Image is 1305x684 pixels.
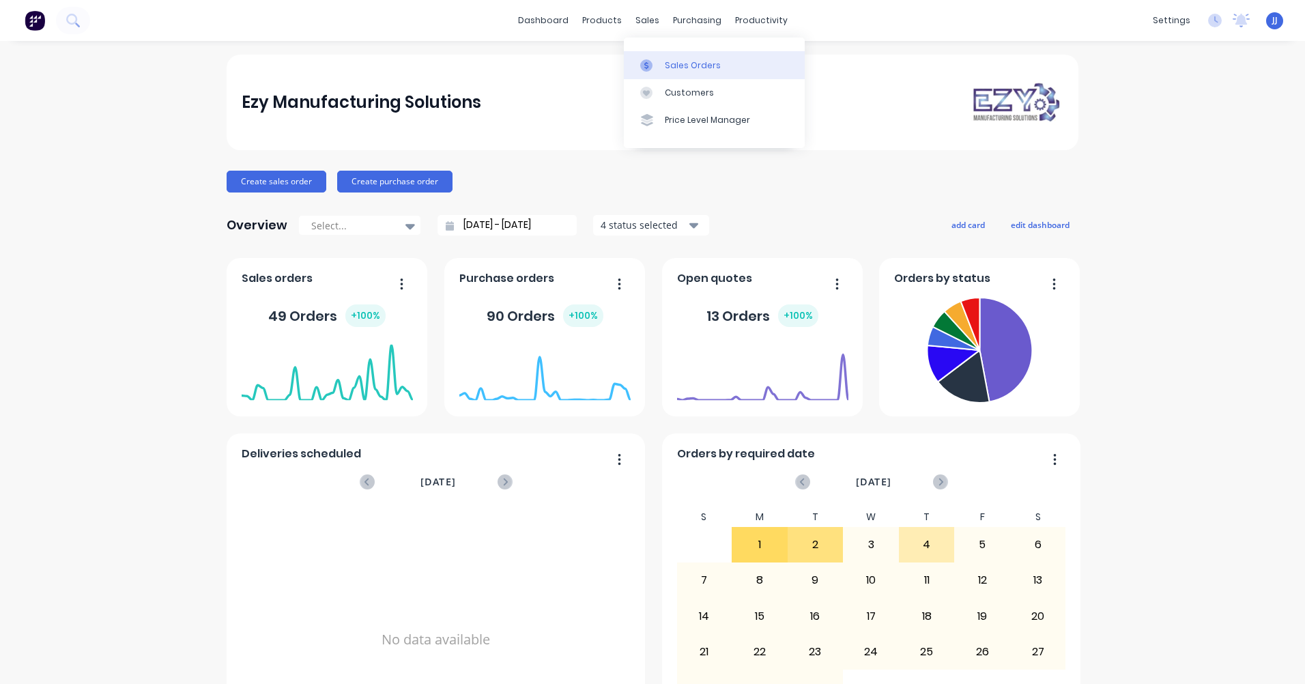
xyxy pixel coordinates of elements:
div: productivity [728,10,794,31]
div: 8 [732,563,787,597]
span: [DATE] [420,474,456,489]
div: Customers [665,87,714,99]
div: 90 Orders [487,304,603,327]
div: 19 [955,599,1009,633]
span: Orders by required date [677,446,815,462]
div: 1 [732,528,787,562]
div: sales [629,10,666,31]
span: [DATE] [856,474,891,489]
button: edit dashboard [1002,216,1078,233]
div: 17 [844,599,898,633]
a: dashboard [511,10,575,31]
div: 13 Orders [706,304,818,327]
button: add card [943,216,994,233]
div: 13 [1011,563,1065,597]
div: 14 [677,599,732,633]
div: 15 [732,599,787,633]
div: 12 [955,563,1009,597]
div: 7 [677,563,732,597]
div: 6 [1011,528,1065,562]
div: 24 [844,635,898,669]
div: 5 [955,528,1009,562]
div: 22 [732,635,787,669]
div: S [1010,507,1066,527]
div: Price Level Manager [665,114,750,126]
span: Purchase orders [459,270,554,287]
div: T [788,507,844,527]
div: Sales Orders [665,59,721,72]
div: 27 [1011,635,1065,669]
button: Create sales order [227,171,326,193]
img: Factory [25,10,45,31]
div: + 100 % [345,304,386,327]
span: Open quotes [677,270,752,287]
div: 18 [900,599,954,633]
div: 21 [677,635,732,669]
div: 25 [900,635,954,669]
button: 4 status selected [593,215,709,236]
div: M [732,507,788,527]
div: + 100 % [563,304,603,327]
span: Orders by status [894,270,990,287]
button: Create purchase order [337,171,453,193]
span: JJ [1272,14,1278,27]
div: products [575,10,629,31]
div: + 100 % [778,304,818,327]
div: Overview [227,212,287,239]
div: 26 [955,635,1009,669]
a: Price Level Manager [624,106,805,134]
a: Customers [624,79,805,106]
div: 9 [788,563,843,597]
div: 16 [788,599,843,633]
div: 2 [788,528,843,562]
a: Sales Orders [624,51,805,79]
div: W [843,507,899,527]
div: 49 Orders [268,304,386,327]
div: 11 [900,563,954,597]
div: 3 [844,528,898,562]
div: settings [1146,10,1197,31]
div: Ezy Manufacturing Solutions [242,89,481,116]
img: Ezy Manufacturing Solutions [968,80,1063,124]
div: purchasing [666,10,728,31]
div: 20 [1011,599,1065,633]
div: 23 [788,635,843,669]
div: 4 status selected [601,218,687,232]
div: 4 [900,528,954,562]
span: Deliveries scheduled [242,446,361,462]
div: T [899,507,955,527]
div: F [954,507,1010,527]
span: Sales orders [242,270,313,287]
div: 10 [844,563,898,597]
div: S [676,507,732,527]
